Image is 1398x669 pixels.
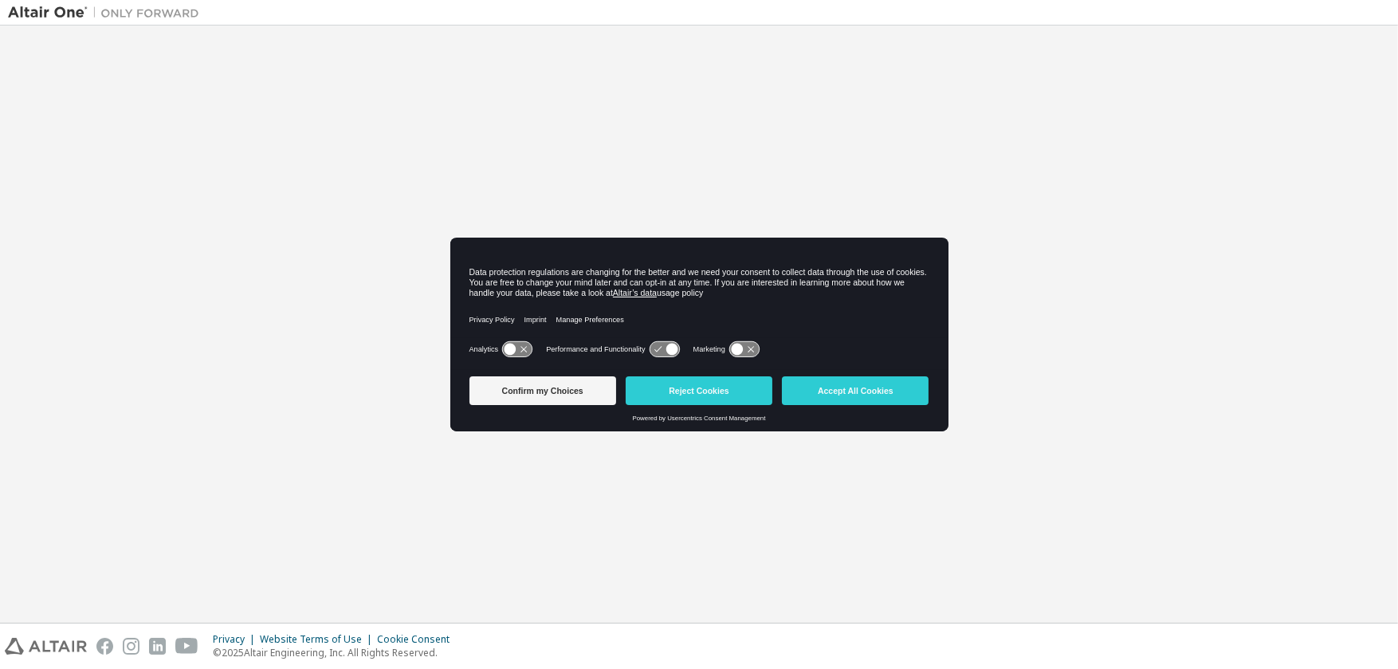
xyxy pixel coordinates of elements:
[149,638,166,655] img: linkedin.svg
[8,5,207,21] img: Altair One
[175,638,198,655] img: youtube.svg
[213,646,459,659] p: © 2025 Altair Engineering, Inc. All Rights Reserved.
[96,638,113,655] img: facebook.svg
[5,638,87,655] img: altair_logo.svg
[123,638,139,655] img: instagram.svg
[260,633,377,646] div: Website Terms of Use
[377,633,459,646] div: Cookie Consent
[213,633,260,646] div: Privacy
